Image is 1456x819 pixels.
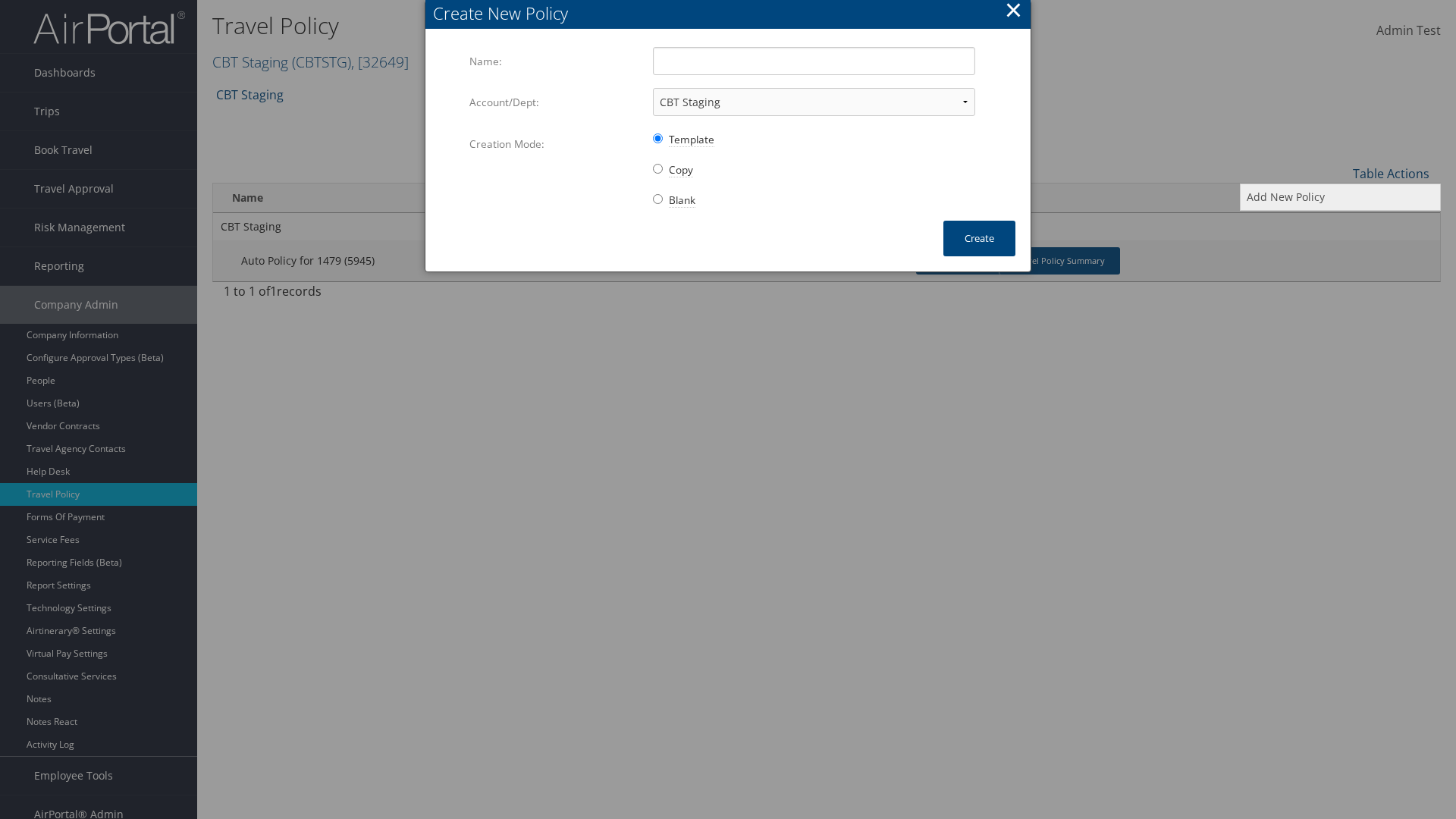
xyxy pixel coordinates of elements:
[1241,184,1440,210] a: Add New Policy
[469,47,642,76] label: Name:
[669,162,693,177] span: Copy
[433,2,1031,25] div: Create New Policy
[469,130,642,158] label: Creation Mode:
[669,132,714,147] span: Template
[469,88,642,117] label: Account/Dept:
[943,221,1015,256] button: Create
[669,193,695,208] span: Blank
